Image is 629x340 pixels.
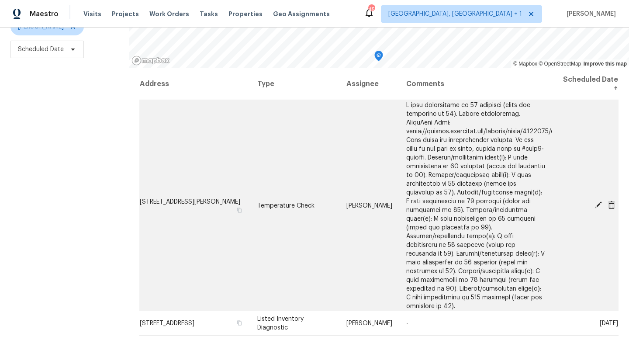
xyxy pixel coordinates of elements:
span: [PERSON_NAME] [346,320,392,326]
span: Visits [83,10,101,18]
th: Address [139,68,250,100]
a: Mapbox homepage [131,56,170,66]
button: Copy Address [235,206,243,214]
a: OpenStreetMap [539,61,581,67]
span: Geo Assignments [273,10,330,18]
span: Scheduled Date [18,45,64,54]
button: Copy Address [235,319,243,327]
span: Maestro [30,10,59,18]
span: Cancel [605,201,618,209]
span: Projects [112,10,139,18]
span: Edit [592,201,605,209]
span: [DATE] [600,320,618,326]
span: Tasks [200,11,218,17]
span: [PERSON_NAME] [563,10,616,18]
a: Mapbox [513,61,537,67]
span: Listed Inventory Diagnostic [257,316,304,331]
span: Work Orders [149,10,189,18]
div: 45 [368,5,374,14]
th: Type [250,68,339,100]
span: Properties [228,10,263,18]
div: Map marker [374,51,383,64]
span: L ipsu dolorsitame co 57 adipisci (elits doe temporinc ut 54). Labore etdoloremag. AliquAeni Admi... [406,102,583,309]
span: Temperature Check [257,202,314,208]
th: Scheduled Date ↑ [552,68,619,100]
span: - [406,320,408,326]
span: [STREET_ADDRESS] [140,320,194,326]
th: Assignee [339,68,399,100]
a: Improve this map [584,61,627,67]
span: [GEOGRAPHIC_DATA], [GEOGRAPHIC_DATA] + 1 [388,10,522,18]
span: [PERSON_NAME] [346,202,392,208]
span: [STREET_ADDRESS][PERSON_NAME] [140,198,240,205]
th: Comments [399,68,552,100]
